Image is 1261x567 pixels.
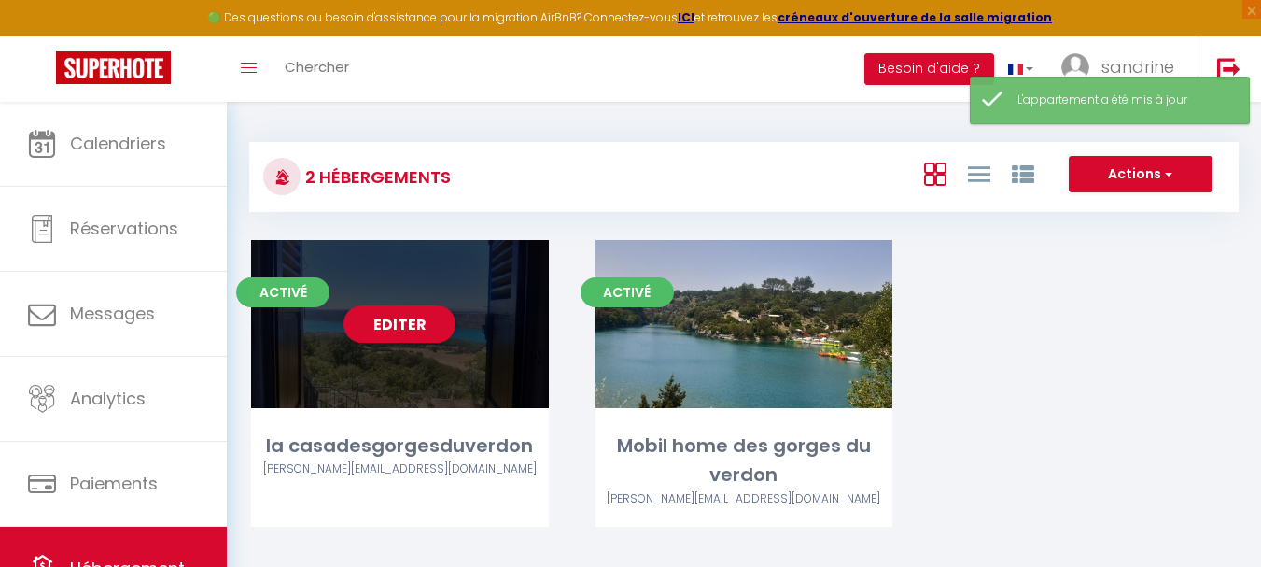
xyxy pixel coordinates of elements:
[1017,92,1230,109] div: L'appartement a été mis à jour
[864,53,994,85] button: Besoin d'aide ?
[236,277,329,307] span: Activé
[1012,158,1034,189] a: Vue par Groupe
[1061,53,1089,81] img: ...
[56,51,171,84] img: Super Booking
[1069,156,1212,193] button: Actions
[778,9,1052,25] a: créneaux d'ouverture de la salle migration
[70,472,158,495] span: Paiements
[581,277,674,307] span: Activé
[15,7,71,64] button: Ouvrir le widget de chat LiveChat
[285,57,349,77] span: Chercher
[1047,36,1198,102] a: ... sandrine
[251,461,549,478] div: Airbnb
[70,132,166,155] span: Calendriers
[70,302,155,325] span: Messages
[271,36,363,102] a: Chercher
[301,156,451,198] h3: 2 Hébergements
[251,432,549,461] div: la casadesgorgesduverdon
[70,387,146,410] span: Analytics
[595,490,893,508] div: Airbnb
[595,432,893,490] div: Mobil home des gorges du verdon
[924,158,946,189] a: Vue en Box
[968,158,990,189] a: Vue en Liste
[1101,55,1174,78] span: sandrine
[70,217,178,240] span: Réservations
[678,9,694,25] a: ICI
[1217,57,1240,80] img: logout
[343,305,455,343] a: Editer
